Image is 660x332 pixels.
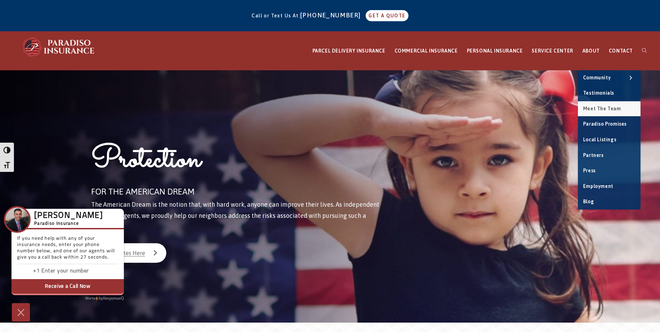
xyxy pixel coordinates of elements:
[21,37,97,57] img: Paradiso Insurance
[308,32,390,70] a: PARCEL DELIVERY INSURANCE
[583,183,613,189] span: Employment
[11,279,124,295] button: Receive a Call Now
[41,266,111,276] input: Enter phone number
[578,32,604,70] a: ABOUT
[85,297,103,301] span: We're by
[91,140,381,184] h1: Protection
[578,194,641,210] a: Blog
[85,297,124,301] a: We'rePowered by iconbyResponseiQ
[252,13,300,18] span: Call or Text Us At:
[583,121,627,127] span: Paradiso Promises
[583,90,614,96] span: Testimonials
[583,199,594,204] span: Blog
[91,187,194,196] span: FOR THE AMERICAN DREAM
[578,70,641,86] a: Community
[390,32,462,70] a: COMMERCIAL INSURANCE
[609,48,633,54] span: CONTACT
[578,132,641,148] a: Local Listings
[583,75,611,80] span: Community
[583,106,621,111] span: Meet the Team
[95,296,98,301] img: Powered by icon
[462,32,527,70] a: PERSONAL INSURANCE
[21,266,41,276] input: Enter country code
[34,213,103,219] h3: [PERSON_NAME]
[532,48,573,54] span: SERVICE CENTER
[604,32,637,70] a: CONTACT
[312,48,385,54] span: PARCEL DELIVERY INSURANCE
[16,307,26,318] img: Cross icon
[578,86,641,101] a: Testimonials
[582,48,600,54] span: ABOUT
[91,201,379,231] span: The American Dream is the notion that, with hard work, anyone can improve their lives. As indepen...
[300,11,364,19] a: [PHONE_NUMBER]
[34,220,103,228] h5: Paradiso Insurance
[578,117,641,132] a: Paradiso Promises
[583,152,604,158] span: Partners
[583,168,596,173] span: Press
[5,207,29,231] img: Company Icon
[578,148,641,163] a: Partners
[578,163,641,179] a: Press
[366,10,408,21] a: GET A QUOTE
[17,236,118,264] p: If you need help with any of your insurance needs, enter your phone number below, and one of our ...
[395,48,458,54] span: COMMERCIAL INSURANCE
[578,179,641,194] a: Employment
[527,32,578,70] a: SERVICE CENTER
[583,137,616,142] span: Local Listings
[467,48,523,54] span: PERSONAL INSURANCE
[91,243,166,263] a: Start Quotes Here
[578,101,641,117] a: Meet the Team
